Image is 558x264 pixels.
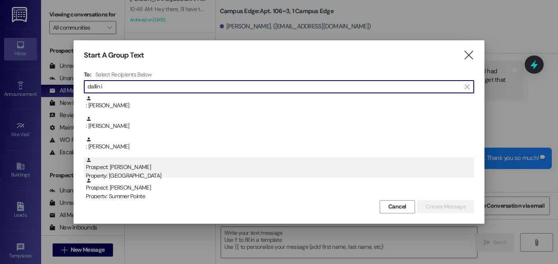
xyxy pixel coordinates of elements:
button: Clear text [461,81,474,93]
div: Prospect: [PERSON_NAME]Property: [GEOGRAPHIC_DATA] [84,157,474,178]
div: : [PERSON_NAME] [86,116,474,130]
button: Create Message [417,200,474,213]
span: Cancel [388,202,406,211]
div: Prospect: [PERSON_NAME] [86,178,474,201]
input: Search for any contact or apartment [88,81,461,93]
div: : [PERSON_NAME] [86,95,474,110]
h4: Select Recipients Below [95,71,152,78]
div: : [PERSON_NAME] [84,116,474,137]
span: Create Message [426,202,466,211]
h3: To: [84,71,91,78]
h3: Start A Group Text [84,51,144,60]
div: : [PERSON_NAME] [84,137,474,157]
div: Prospect: [PERSON_NAME]Property: Summer Pointe [84,178,474,198]
i:  [465,83,469,90]
div: Prospect: [PERSON_NAME] [86,157,474,181]
i:  [463,51,474,60]
div: : [PERSON_NAME] [86,137,474,151]
div: Property: [GEOGRAPHIC_DATA] [86,171,474,180]
div: : [PERSON_NAME] [84,95,474,116]
div: Property: Summer Pointe [86,192,474,201]
button: Cancel [380,200,415,213]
